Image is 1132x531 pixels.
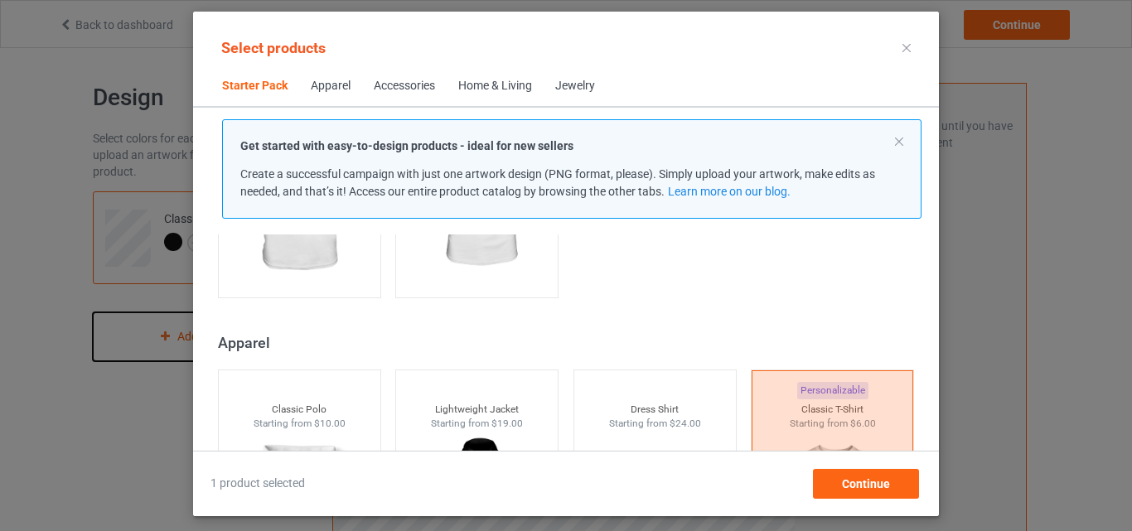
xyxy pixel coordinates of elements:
[491,418,523,429] span: $19.00
[210,475,305,492] span: 1 product selected
[574,417,736,431] div: Starting from
[210,66,299,106] span: Starter Pack
[842,477,890,490] span: Continue
[574,403,736,417] div: Dress Shirt
[219,417,380,431] div: Starting from
[219,403,380,417] div: Classic Polo
[314,418,346,429] span: $10.00
[668,185,791,198] a: Learn more on our blog.
[396,417,558,431] div: Starting from
[374,78,435,94] div: Accessories
[670,418,701,429] span: $24.00
[813,469,919,499] div: Continue
[240,167,875,198] span: Create a successful campaign with just one artwork design (PNG format, please). Simply upload you...
[555,78,595,94] div: Jewelry
[311,78,351,94] div: Apparel
[458,78,532,94] div: Home & Living
[221,39,326,56] span: Select products
[396,403,558,417] div: Lightweight Jacket
[218,333,922,352] div: Apparel
[240,139,573,152] strong: Get started with easy-to-design products - ideal for new sellers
